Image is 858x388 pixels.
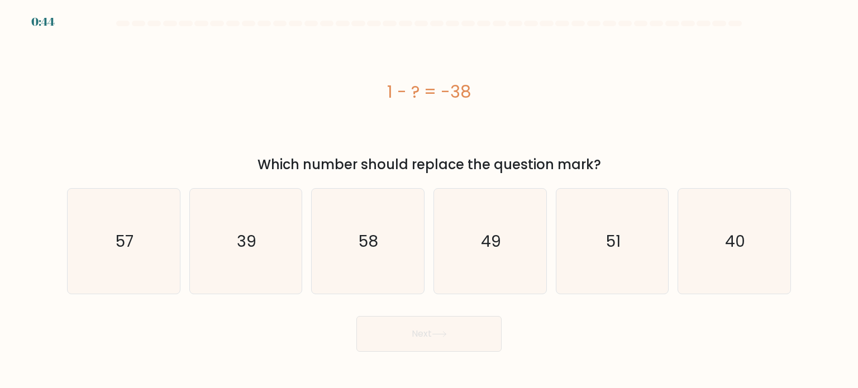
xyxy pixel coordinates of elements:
[356,316,502,352] button: Next
[67,79,791,104] div: 1 - ? = -38
[481,229,501,252] text: 49
[31,13,55,30] div: 0:44
[116,229,134,252] text: 57
[237,229,256,252] text: 39
[74,155,784,175] div: Which number should replace the question mark?
[725,229,745,252] text: 40
[359,229,379,252] text: 58
[606,229,621,252] text: 51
